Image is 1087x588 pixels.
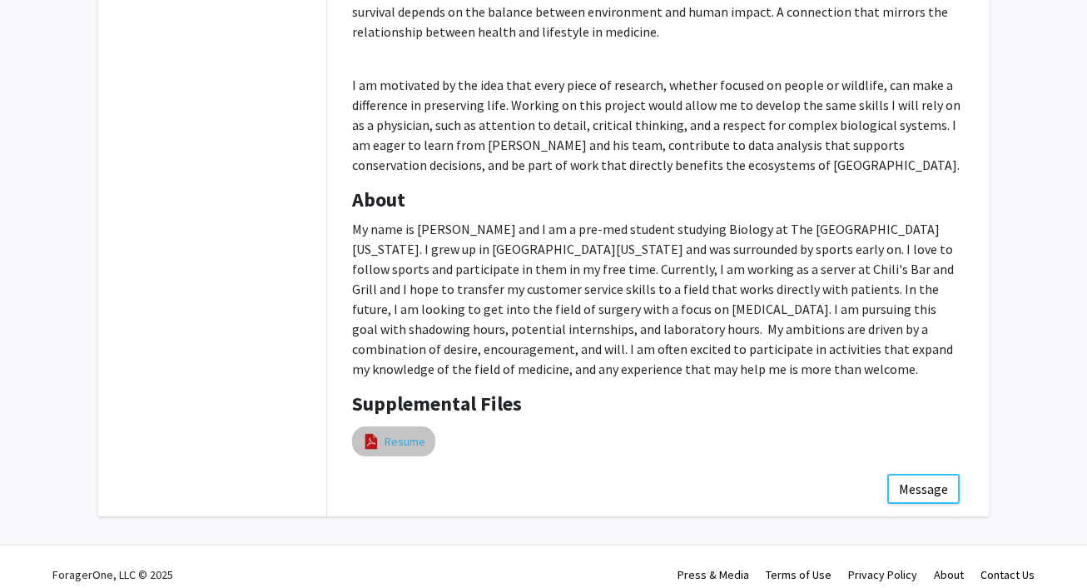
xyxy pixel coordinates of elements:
[848,567,917,582] a: Privacy Policy
[352,187,405,212] b: About
[980,567,1035,582] a: Contact Us
[766,567,831,582] a: Terms of Use
[385,433,425,451] a: Resume
[362,432,380,451] img: pdf_icon.png
[12,513,71,576] iframe: Chat
[352,219,964,379] p: My name is [PERSON_NAME] and I am a pre-med student studying Biology at The [GEOGRAPHIC_DATA][US_...
[678,567,749,582] a: Press & Media
[934,567,964,582] a: About
[352,392,964,416] h4: Supplemental Files
[887,474,960,504] button: Message
[352,75,964,175] p: I am motivated by the idea that every piece of research, whether focused on people or wildlife, c...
